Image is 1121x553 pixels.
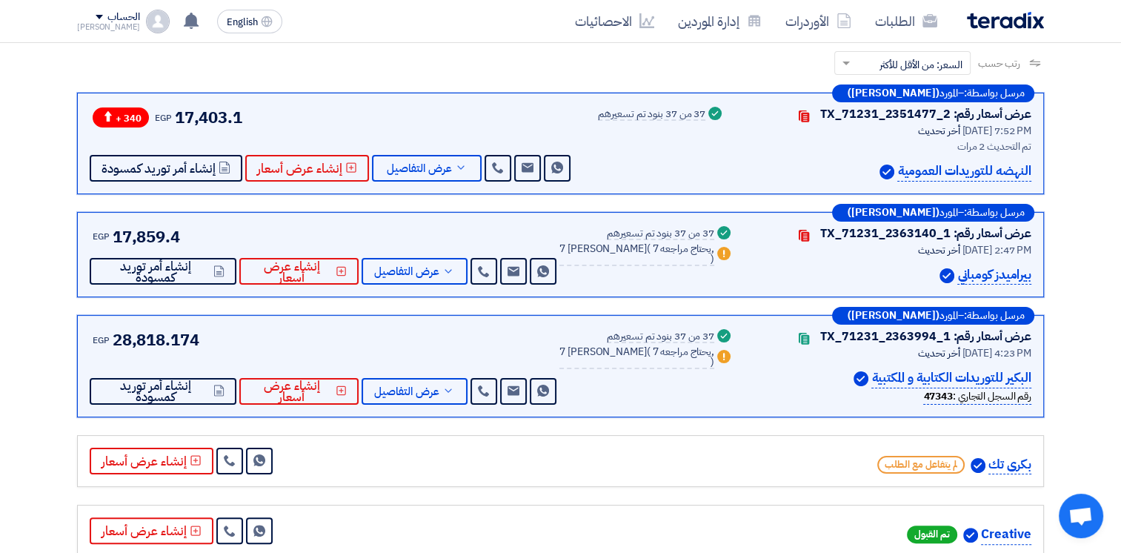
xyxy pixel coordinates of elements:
[711,354,714,370] span: )
[939,88,958,99] span: المورد
[93,334,110,347] span: EGP
[917,123,959,139] span: أخر تحديث
[711,251,714,267] span: )
[988,455,1031,475] p: بكرى تك
[848,208,939,218] b: ([PERSON_NAME])
[967,12,1044,29] img: Teradix logo
[257,163,342,174] span: إنشاء عرض أسعار
[917,345,959,361] span: أخر تحديث
[607,228,714,240] div: 37 من 37 بنود تم تسعيرهم
[647,241,651,256] span: (
[939,208,958,218] span: المورد
[978,56,1020,71] span: رتب حسب
[90,378,236,405] button: إنشاء أمر توريد كمسودة
[848,311,939,321] b: ([PERSON_NAME])
[742,139,1031,154] div: تم التحديث 2 مرات
[963,528,978,543] img: Verified Account
[923,388,953,404] b: 47343
[90,517,213,544] button: إنشاء عرض أسعار
[971,458,985,473] img: Verified Account
[362,258,468,285] button: عرض التفاصيل
[239,378,359,405] button: إنشاء عرض أسعار
[647,344,651,360] span: (
[362,378,468,405] button: عرض التفاصيل
[897,162,1031,182] p: النهضه للتوريدات العمومية
[245,155,369,182] button: إنشاء عرض أسعار
[113,225,180,249] span: 17,859.4
[107,11,139,24] div: الحساب
[962,242,1031,258] span: [DATE] 2:47 PM
[102,163,216,174] span: إنشاء أمر توريد كمسودة
[939,311,958,321] span: المورد
[251,261,333,283] span: إنشاء عرض أسعار
[374,266,439,277] span: عرض التفاصيل
[820,225,1031,242] div: عرض أسعار رقم: TX_71231_2363140_1
[607,331,714,343] div: 37 من 37 بنود تم تسعيرهم
[102,261,210,283] span: إنشاء أمر توريد كمسودة
[907,526,957,543] span: تم القبول
[175,105,242,130] span: 17,403.1
[146,10,170,33] img: profile_test.png
[559,347,714,369] div: 7 [PERSON_NAME]
[666,4,774,39] a: إدارة الموردين
[917,242,959,258] span: أخر تحديث
[90,448,213,474] button: إنشاء عرض أسعار
[832,307,1034,325] div: –
[820,328,1031,345] div: عرض أسعار رقم: TX_71231_2363994_1
[113,328,199,352] span: 28,818.174
[563,4,666,39] a: الاحصائيات
[832,204,1034,222] div: –
[155,111,172,125] span: EGP
[652,241,714,256] span: 7 يحتاج مراجعه,
[227,17,258,27] span: English
[923,388,1031,405] div: رقم السجل التجاري :
[879,165,894,179] img: Verified Account
[90,258,236,285] button: إنشاء أمر توريد كمسودة
[90,155,242,182] button: إنشاء أمر توريد كمسودة
[251,380,333,403] span: إنشاء عرض أسعار
[372,155,482,182] button: عرض التفاصيل
[962,123,1031,139] span: [DATE] 7:52 PM
[964,208,1025,218] span: مرسل بواسطة:
[217,10,282,33] button: English
[877,456,965,474] span: لم يتفاعل مع الطلب
[387,163,452,174] span: عرض التفاصيل
[962,345,1031,361] span: [DATE] 4:23 PM
[957,265,1031,285] p: بيراميدز كومباني
[93,230,110,243] span: EGP
[863,4,949,39] a: الطلبات
[879,57,962,73] span: السعر: من الأقل للأكثر
[854,371,868,386] img: Verified Account
[820,105,1031,123] div: عرض أسعار رقم: TX_71231_2351477_2
[102,380,210,403] span: إنشاء أمر توريد كمسودة
[964,88,1025,99] span: مرسل بواسطة:
[939,268,954,283] img: Verified Account
[981,525,1031,545] p: Creative
[652,344,714,360] span: 7 يحتاج مراجعه,
[239,258,359,285] button: إنشاء عرض أسعار
[559,244,714,266] div: 7 [PERSON_NAME]
[832,85,1034,102] div: –
[964,311,1025,321] span: مرسل بواسطة:
[871,368,1031,388] p: البكير للتوريدات الكتابية و المكتبية
[848,88,939,99] b: ([PERSON_NAME])
[774,4,863,39] a: الأوردرات
[598,109,705,121] div: 37 من 37 بنود تم تسعيرهم
[374,386,439,397] span: عرض التفاصيل
[1059,494,1103,538] a: Open chat
[93,107,149,128] span: + 340
[77,23,140,31] div: [PERSON_NAME]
